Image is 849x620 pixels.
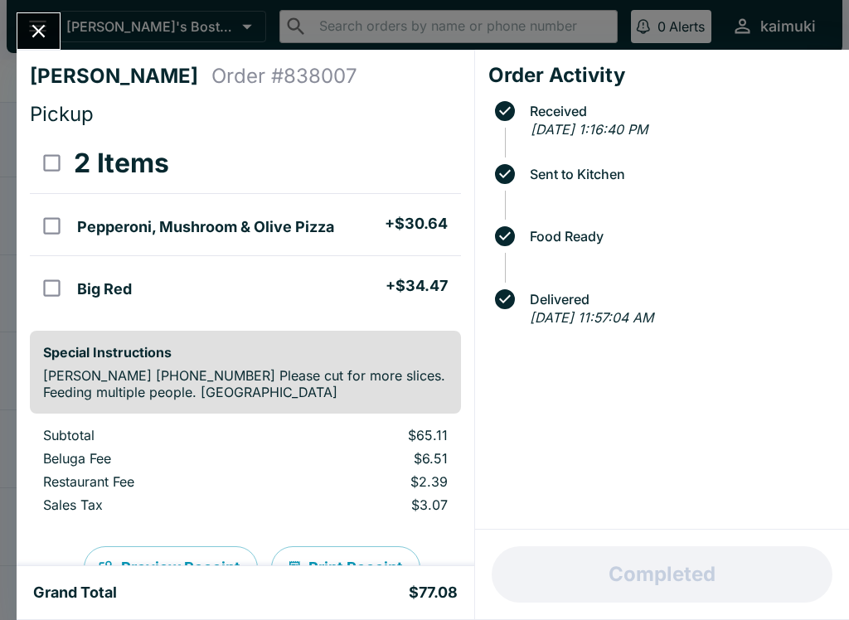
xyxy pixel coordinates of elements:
[77,217,334,237] h5: Pepperoni, Mushroom & Olive Pizza
[522,229,836,244] span: Food Ready
[43,450,267,467] p: Beluga Fee
[211,64,357,89] h4: Order # 838007
[522,104,836,119] span: Received
[30,64,211,89] h4: [PERSON_NAME]
[33,583,117,603] h5: Grand Total
[294,496,448,513] p: $3.07
[17,13,60,49] button: Close
[77,279,132,299] h5: Big Red
[488,63,836,88] h4: Order Activity
[43,496,267,513] p: Sales Tax
[294,427,448,443] p: $65.11
[74,147,169,180] h3: 2 Items
[522,167,836,182] span: Sent to Kitchen
[30,133,461,317] table: orders table
[294,450,448,467] p: $6.51
[43,473,267,490] p: Restaurant Fee
[30,427,461,520] table: orders table
[385,214,448,234] h5: + $30.64
[386,276,448,296] h5: + $34.47
[30,102,94,126] span: Pickup
[84,546,258,589] button: Preview Receipt
[531,121,648,138] em: [DATE] 1:16:40 PM
[530,309,653,326] em: [DATE] 11:57:04 AM
[43,344,448,361] h6: Special Instructions
[43,427,267,443] p: Subtotal
[522,292,836,307] span: Delivered
[294,473,448,490] p: $2.39
[43,367,448,400] p: [PERSON_NAME] [PHONE_NUMBER] Please cut for more slices. Feeding multiple people. [GEOGRAPHIC_DATA]
[271,546,420,589] button: Print Receipt
[409,583,458,603] h5: $77.08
